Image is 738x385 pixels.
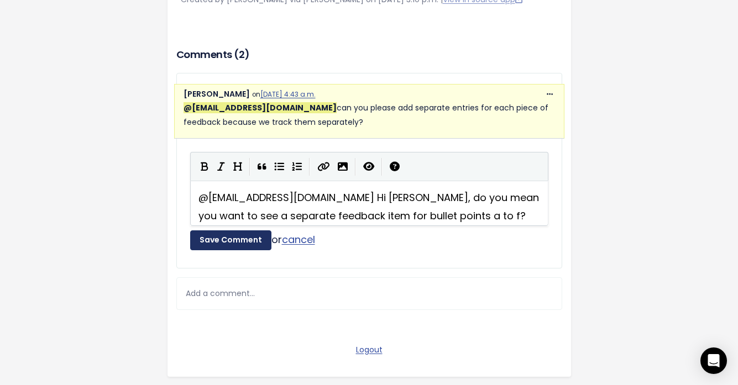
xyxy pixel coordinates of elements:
[252,90,316,99] span: on
[254,157,270,174] button: Quote
[386,157,404,174] button: Markdown Guide
[313,157,334,174] button: Create Link
[196,157,213,174] button: Bold
[184,101,555,129] p: can you please add separate entries for each piece of feedback because we track them separately?
[260,90,316,99] a: [DATE] 4:43 a.m.
[359,157,378,174] button: Toggle Preview
[700,347,727,374] div: Open Intercom Messenger
[229,157,246,174] button: Heading
[198,191,542,222] span: @[EMAIL_ADDRESS][DOMAIN_NAME] Hi [PERSON_NAME], do you mean you want to see a separate feedback i...
[309,158,310,176] i: |
[282,233,315,246] a: cancel
[381,158,383,176] i: |
[288,157,306,174] button: Numbered List
[213,157,229,174] button: Italic
[270,157,288,174] button: Generic List
[184,88,250,99] span: [PERSON_NAME]
[334,157,352,174] button: Import an image
[184,102,337,113] span: Nikki Dandolou
[190,230,548,250] div: or
[249,158,250,176] i: |
[239,48,245,61] span: 2
[356,344,383,355] a: Logout
[176,47,562,62] h3: Comments ( )
[355,158,356,176] i: |
[190,230,271,250] button: Save Comment
[176,277,562,310] div: Add a comment...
